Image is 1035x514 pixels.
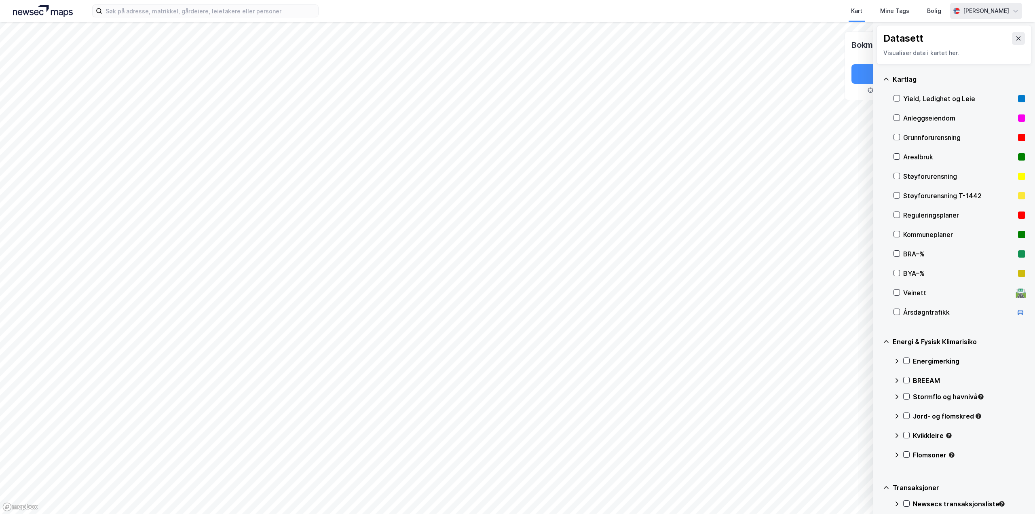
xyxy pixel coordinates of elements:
div: Yield, Ledighet og Leie [903,94,1015,104]
div: Kvikkleire [913,431,1025,440]
div: Kontrollprogram for chat [995,475,1035,514]
div: Kommuneplaner [903,230,1015,239]
div: Tooltip anchor [977,393,984,400]
div: Støyforurensning T-1442 [903,191,1015,201]
div: Energi & Fysisk Klimarisiko [893,337,1025,347]
button: Nytt bokmerke [851,64,967,84]
div: Bolig [927,6,941,16]
img: logo.a4113a55bc3d86da70a041830d287a7e.svg [13,5,73,17]
div: BRA–% [903,249,1015,259]
div: Energimerking [913,356,1025,366]
div: Jord- og flomskred [913,411,1025,421]
div: Transaksjoner [893,483,1025,493]
div: Årsdøgntrafikk [903,307,1012,317]
div: Stormflo og havnivå [913,392,1025,402]
div: Grunnforurensning [903,133,1015,142]
div: Datasett [883,32,923,45]
a: Mapbox homepage [2,502,38,512]
div: Fra din nåværende kartvisning [851,87,967,93]
div: Tooltip anchor [948,451,955,459]
div: Støyforurensning [903,171,1015,181]
div: Kartlag [893,74,1025,84]
div: BREEAM [913,376,1025,385]
div: Mine Tags [880,6,909,16]
div: Bokmerker [851,38,893,51]
div: Kart [851,6,862,16]
div: Anleggseiendom [903,113,1015,123]
iframe: Chat Widget [995,475,1035,514]
div: Tooltip anchor [945,432,953,439]
div: Reguleringsplaner [903,210,1015,220]
div: Tooltip anchor [975,412,982,420]
div: Newsecs transaksjonsliste [913,499,1025,509]
div: 🛣️ [1015,288,1026,298]
div: Visualiser data i kartet her. [883,48,1025,58]
div: [PERSON_NAME] [963,6,1009,16]
div: Arealbruk [903,152,1015,162]
input: Søk på adresse, matrikkel, gårdeiere, leietakere eller personer [102,5,318,17]
div: BYA–% [903,269,1015,278]
div: Flomsoner [913,450,1025,460]
div: Veinett [903,288,1012,298]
